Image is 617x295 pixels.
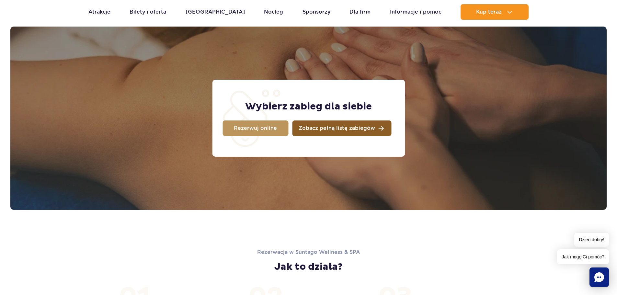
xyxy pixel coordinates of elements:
span: Rezerwuj online [234,126,277,131]
a: Sponsorzy [303,4,330,20]
a: Atrakcje [88,4,110,20]
span: Kup teraz [476,9,502,15]
a: Rezerwuj online [223,120,288,136]
a: Nocleg [264,4,283,20]
button: Kup teraz [461,4,529,20]
span: Dzień dobry! [574,233,609,247]
h2: Jak to działa? [119,261,498,273]
a: Zobacz pełną listę zabiegów [292,120,391,136]
span: Jak mogę Ci pomóc? [557,249,609,264]
a: Dla firm [349,4,371,20]
a: [GEOGRAPHIC_DATA] [186,4,245,20]
a: Bilety i oferta [130,4,166,20]
span: Rezerwacja w Suntago Wellness & SPA [257,249,360,255]
span: Zobacz pełną listę zabiegów [299,126,375,131]
h2: Wybierz zabieg dla siebie [245,100,372,113]
div: Chat [589,267,609,287]
a: Informacje i pomoc [390,4,441,20]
